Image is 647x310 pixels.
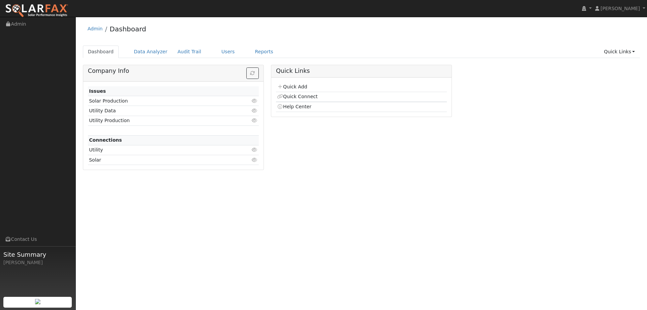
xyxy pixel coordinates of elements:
a: Admin [88,26,103,31]
a: Dashboard [110,25,146,33]
i: Click to view [252,98,258,103]
h5: Company Info [88,67,259,75]
a: Quick Add [277,84,307,89]
td: Utility [88,145,231,155]
a: Data Analyzer [129,46,173,58]
img: SolarFax [5,4,68,18]
i: Click to view [252,118,258,123]
a: Dashboard [83,46,119,58]
i: Click to view [252,147,258,152]
a: Audit Trail [173,46,206,58]
i: Click to view [252,158,258,162]
td: Utility Data [88,106,231,116]
strong: Connections [89,137,122,143]
a: Help Center [277,104,311,109]
td: Utility Production [88,116,231,125]
a: Quick Connect [277,94,317,99]
img: retrieve [35,299,40,304]
td: Solar [88,155,231,165]
div: [PERSON_NAME] [3,259,72,266]
td: Solar Production [88,96,231,106]
a: Quick Links [599,46,640,58]
h5: Quick Links [276,67,447,75]
strong: Issues [89,88,106,94]
span: Site Summary [3,250,72,259]
i: Click to view [252,108,258,113]
a: Users [216,46,240,58]
a: Reports [250,46,278,58]
span: [PERSON_NAME] [600,6,640,11]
